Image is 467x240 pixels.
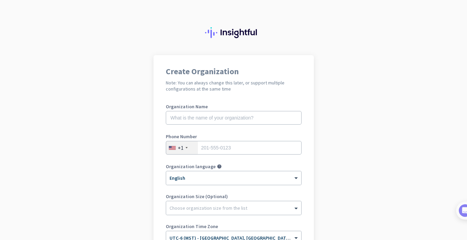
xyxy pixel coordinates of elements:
label: Organization Size (Optional) [166,194,302,199]
input: 201-555-0123 [166,141,302,155]
label: Organization Name [166,104,302,109]
label: Phone Number [166,134,302,139]
label: Organization language [166,164,216,169]
label: Organization Time Zone [166,224,302,229]
input: What is the name of your organization? [166,111,302,125]
h2: Note: You can always change this later, or support multiple configurations at the same time [166,80,302,92]
i: help [217,164,222,169]
img: Insightful [205,27,262,38]
div: +1 [178,144,184,151]
h1: Create Organization [166,67,302,76]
